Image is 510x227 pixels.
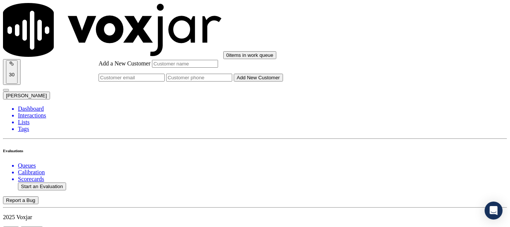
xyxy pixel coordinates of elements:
h6: Evaluations [3,148,507,153]
button: 30 [6,60,18,84]
input: Customer phone [166,74,232,82]
a: Interactions [18,112,507,119]
div: Open Intercom Messenger [485,202,503,220]
a: Lists [18,119,507,126]
p: 30 [9,72,15,77]
label: Add a New Customer [99,60,150,67]
span: [PERSON_NAME] [6,93,47,98]
input: Customer email [99,74,165,82]
a: Dashboard [18,105,507,112]
a: Tags [18,126,507,132]
button: Report a Bug [3,196,38,204]
img: voxjar logo [3,3,222,57]
a: Calibration [18,169,507,176]
a: Queues [18,162,507,169]
button: Start an Evaluation [18,182,66,190]
input: Customer name [152,60,218,68]
button: [PERSON_NAME] [3,92,50,99]
a: Scorecards [18,176,507,182]
button: Add New Customer [234,74,283,82]
button: 0items in work queue [223,51,276,59]
button: 30 [3,59,21,85]
p: 2025 Voxjar [3,214,507,221]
